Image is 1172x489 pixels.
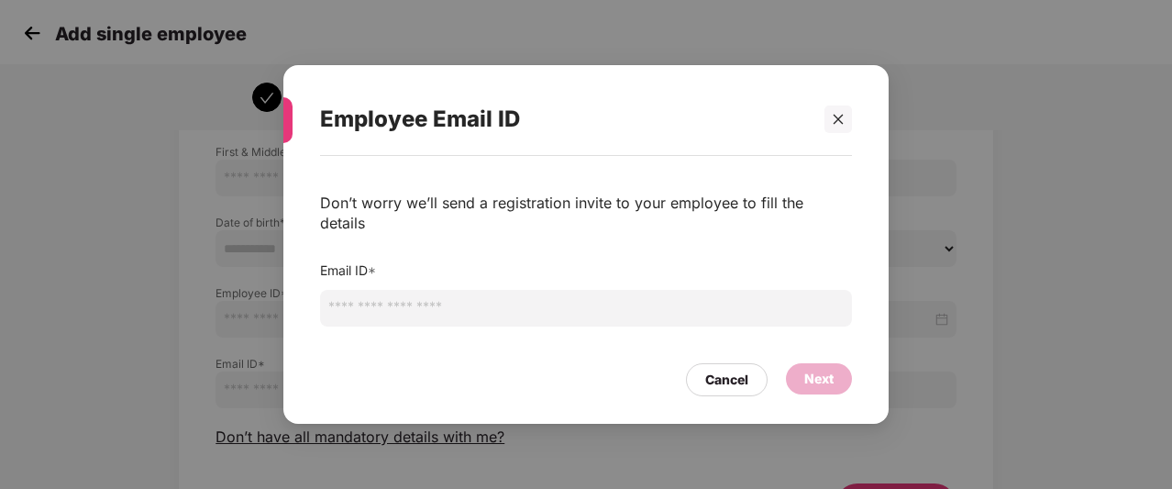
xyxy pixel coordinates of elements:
div: Employee Email ID [320,83,808,155]
div: Cancel [705,370,748,390]
label: Email ID [320,262,376,278]
div: Next [804,369,834,389]
span: close [832,113,845,126]
div: Don’t worry we’ll send a registration invite to your employee to fill the details [320,193,852,233]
